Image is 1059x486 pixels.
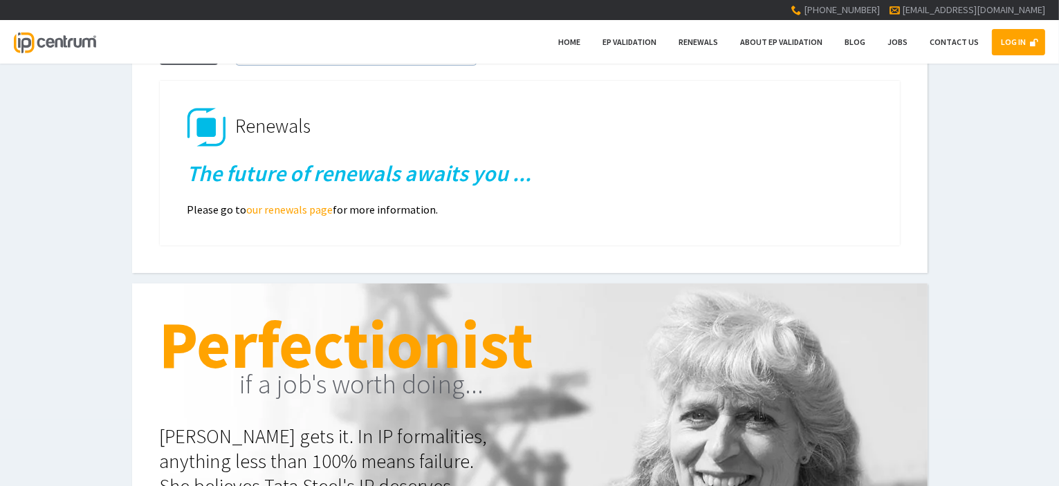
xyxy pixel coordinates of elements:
[921,29,988,55] a: Contact Us
[239,364,900,404] h2: if a job's worth doing...
[804,3,880,16] span: [PHONE_NUMBER]
[836,29,874,55] a: Blog
[992,29,1045,55] a: LOG IN
[731,29,831,55] a: About EP Validation
[878,29,917,55] a: Jobs
[930,37,979,47] span: Contact Us
[845,37,865,47] span: Blog
[549,29,589,55] a: Home
[602,37,656,47] span: EP Validation
[558,37,580,47] span: Home
[887,37,908,47] span: Jobs
[247,203,333,216] a: our renewals page
[902,3,1045,16] a: [EMAIL_ADDRESS][DOMAIN_NAME]
[236,113,311,138] span: Renewals
[740,37,822,47] span: About EP Validation
[593,29,665,55] a: EP Validation
[160,311,900,377] h1: Perfectionist
[670,29,727,55] a: Renewals
[187,201,872,218] p: Please go to for more information.
[187,157,872,190] h2: The future of renewals awaits you ...
[679,37,718,47] span: Renewals
[14,20,95,64] a: IP Centrum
